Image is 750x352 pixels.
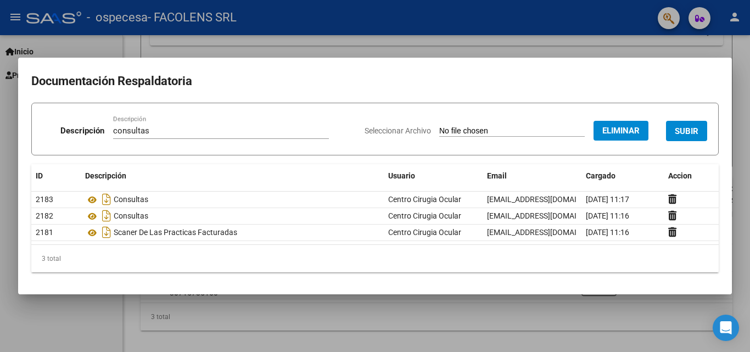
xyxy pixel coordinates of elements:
span: Centro Cirugia Ocular [388,211,461,220]
p: Descripción [60,125,104,137]
span: [DATE] 11:16 [586,211,629,220]
div: Consultas [85,207,379,225]
span: Accion [668,171,692,180]
span: [EMAIL_ADDRESS][DOMAIN_NAME] [487,211,609,220]
datatable-header-cell: Email [483,164,581,188]
span: Centro Cirugia Ocular [388,228,461,237]
span: ID [36,171,43,180]
span: [DATE] 11:16 [586,228,629,237]
span: 2182 [36,211,53,220]
h2: Documentación Respaldatoria [31,71,719,92]
span: Seleccionar Archivo [365,126,431,135]
span: [EMAIL_ADDRESS][DOMAIN_NAME] [487,228,609,237]
datatable-header-cell: Cargado [581,164,664,188]
button: Eliminar [594,121,648,141]
span: [DATE] 11:17 [586,195,629,204]
div: 3 total [31,245,719,272]
datatable-header-cell: Descripción [81,164,384,188]
span: SUBIR [675,126,698,136]
datatable-header-cell: Accion [664,164,719,188]
span: 2181 [36,228,53,237]
span: 2183 [36,195,53,204]
div: Open Intercom Messenger [713,315,739,341]
i: Descargar documento [99,191,114,208]
span: Descripción [85,171,126,180]
span: Cargado [586,171,615,180]
span: Usuario [388,171,415,180]
span: Email [487,171,507,180]
datatable-header-cell: Usuario [384,164,483,188]
span: [EMAIL_ADDRESS][DOMAIN_NAME] [487,195,609,204]
i: Descargar documento [99,207,114,225]
div: Consultas [85,191,379,208]
div: Scaner De Las Practicas Facturadas [85,224,379,241]
i: Descargar documento [99,224,114,241]
button: SUBIR [666,121,707,141]
span: Eliminar [602,126,640,136]
datatable-header-cell: ID [31,164,81,188]
span: Centro Cirugia Ocular [388,195,461,204]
